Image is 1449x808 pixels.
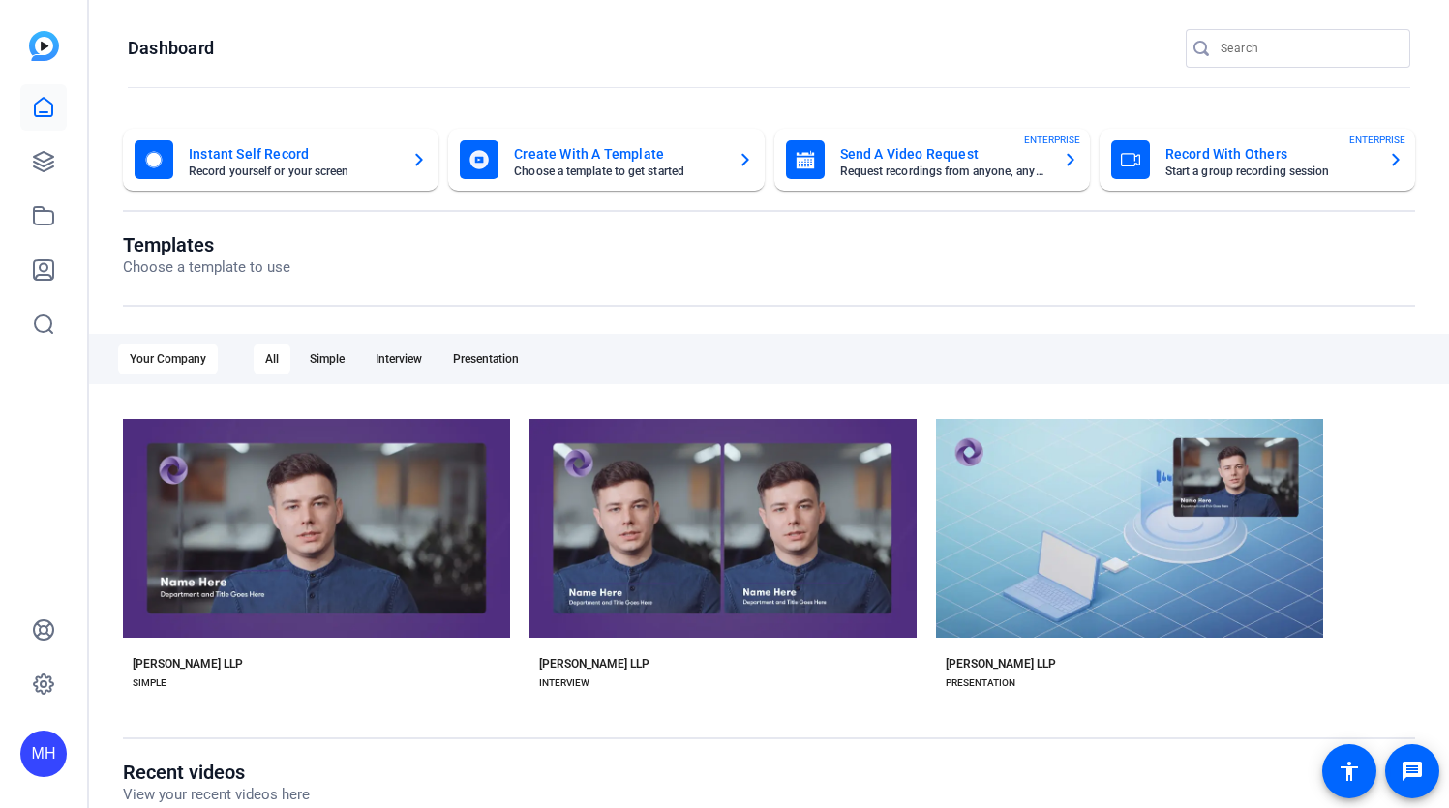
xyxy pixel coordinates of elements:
[118,344,218,374] div: Your Company
[1024,133,1080,147] span: ENTERPRISE
[514,142,721,165] mat-card-title: Create With A Template
[254,344,290,374] div: All
[514,165,721,177] mat-card-subtitle: Choose a template to get started
[364,344,434,374] div: Interview
[123,129,438,191] button: Instant Self RecordRecord yourself or your screen
[29,31,59,61] img: blue-gradient.svg
[539,656,649,672] div: [PERSON_NAME] LLP
[123,784,310,806] p: View your recent videos here
[1338,760,1361,783] mat-icon: accessibility
[539,675,589,691] div: INTERVIEW
[123,233,290,256] h1: Templates
[189,165,396,177] mat-card-subtitle: Record yourself or your screen
[1100,129,1415,191] button: Record With OthersStart a group recording sessionENTERPRISE
[1165,165,1373,177] mat-card-subtitle: Start a group recording session
[946,675,1015,691] div: PRESENTATION
[20,731,67,777] div: MH
[1221,37,1395,60] input: Search
[189,142,396,165] mat-card-title: Instant Self Record
[1165,142,1373,165] mat-card-title: Record With Others
[133,675,166,691] div: SIMPLE
[774,129,1090,191] button: Send A Video RequestRequest recordings from anyone, anywhereENTERPRISE
[123,761,310,784] h1: Recent videos
[1349,133,1405,147] span: ENTERPRISE
[133,656,243,672] div: [PERSON_NAME] LLP
[840,142,1047,165] mat-card-title: Send A Video Request
[840,165,1047,177] mat-card-subtitle: Request recordings from anyone, anywhere
[441,344,530,374] div: Presentation
[123,256,290,279] p: Choose a template to use
[298,344,356,374] div: Simple
[1401,760,1424,783] mat-icon: message
[946,656,1056,672] div: [PERSON_NAME] LLP
[448,129,764,191] button: Create With A TemplateChoose a template to get started
[128,37,214,60] h1: Dashboard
